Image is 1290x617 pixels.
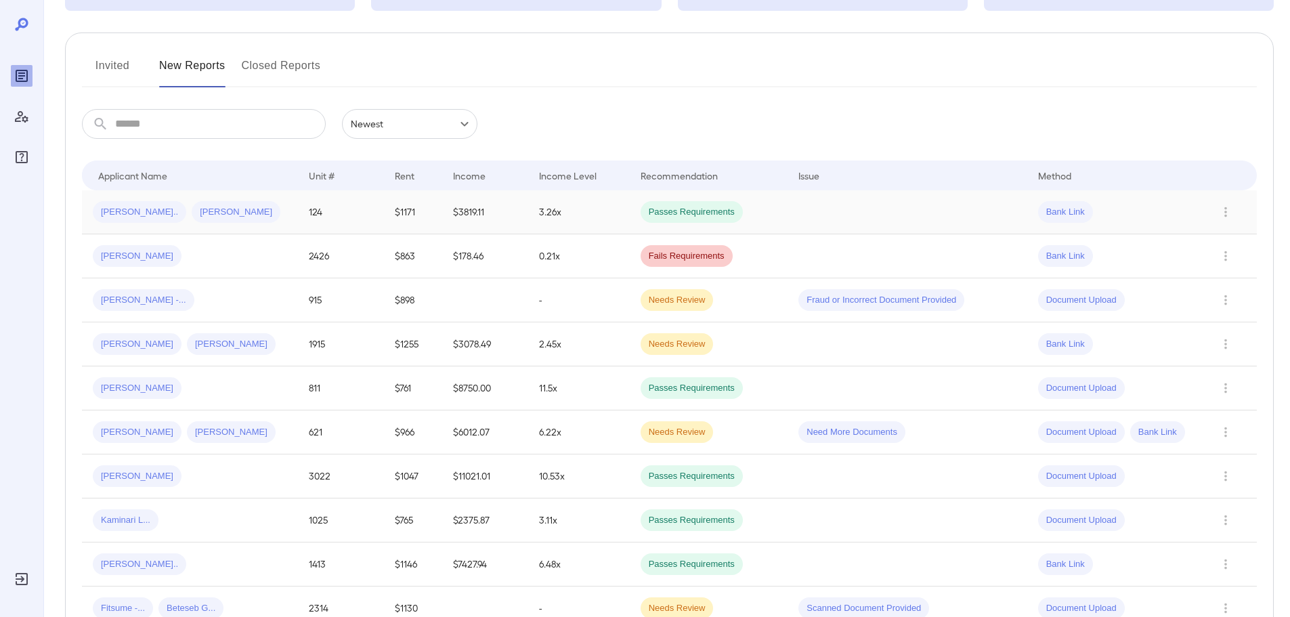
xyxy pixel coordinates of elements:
[1215,377,1237,399] button: Row Actions
[442,410,529,454] td: $6012.07
[395,167,416,184] div: Rent
[641,470,743,483] span: Passes Requirements
[342,109,477,139] div: Newest
[798,167,820,184] div: Issue
[298,454,385,498] td: 3022
[641,558,743,571] span: Passes Requirements
[298,542,385,587] td: 1413
[528,498,629,542] td: 3.11x
[93,426,181,439] span: [PERSON_NAME]
[1215,333,1237,355] button: Row Actions
[1215,465,1237,487] button: Row Actions
[93,470,181,483] span: [PERSON_NAME]
[93,294,194,307] span: [PERSON_NAME] -...
[442,454,529,498] td: $11021.01
[641,294,714,307] span: Needs Review
[158,602,223,615] span: Beteseb G...
[1215,245,1237,267] button: Row Actions
[1038,294,1125,307] span: Document Upload
[298,498,385,542] td: 1025
[798,294,964,307] span: Fraud or Incorrect Document Provided
[298,234,385,278] td: 2426
[1038,382,1125,395] span: Document Upload
[298,410,385,454] td: 621
[453,167,486,184] div: Income
[298,190,385,234] td: 124
[528,322,629,366] td: 2.45x
[798,426,905,439] span: Need More Documents
[187,338,276,351] span: [PERSON_NAME]
[641,426,714,439] span: Needs Review
[1215,201,1237,223] button: Row Actions
[242,55,321,87] button: Closed Reports
[528,454,629,498] td: 10.53x
[93,558,186,571] span: [PERSON_NAME]..
[1215,553,1237,575] button: Row Actions
[641,602,714,615] span: Needs Review
[93,382,181,395] span: [PERSON_NAME]
[11,146,33,168] div: FAQ
[192,206,280,219] span: [PERSON_NAME]
[442,498,529,542] td: $2375.87
[1215,289,1237,311] button: Row Actions
[1038,602,1125,615] span: Document Upload
[11,106,33,127] div: Manage Users
[384,322,442,366] td: $1255
[442,190,529,234] td: $3819.11
[93,250,181,263] span: [PERSON_NAME]
[384,366,442,410] td: $761
[798,602,929,615] span: Scanned Document Provided
[528,366,629,410] td: 11.5x
[1215,421,1237,443] button: Row Actions
[528,234,629,278] td: 0.21x
[384,190,442,234] td: $1171
[641,338,714,351] span: Needs Review
[641,250,733,263] span: Fails Requirements
[641,514,743,527] span: Passes Requirements
[93,602,153,615] span: Fitsume -...
[528,542,629,587] td: 6.48x
[1215,509,1237,531] button: Row Actions
[384,542,442,587] td: $1146
[641,206,743,219] span: Passes Requirements
[187,426,276,439] span: [PERSON_NAME]
[528,278,629,322] td: -
[384,454,442,498] td: $1047
[1038,167,1071,184] div: Method
[528,410,629,454] td: 6.22x
[11,568,33,590] div: Log Out
[384,410,442,454] td: $966
[159,55,225,87] button: New Reports
[1038,250,1093,263] span: Bank Link
[298,322,385,366] td: 1915
[93,206,186,219] span: [PERSON_NAME]..
[641,382,743,395] span: Passes Requirements
[1038,206,1093,219] span: Bank Link
[1038,558,1093,571] span: Bank Link
[11,65,33,87] div: Reports
[384,278,442,322] td: $898
[82,55,143,87] button: Invited
[1038,338,1093,351] span: Bank Link
[298,278,385,322] td: 915
[442,234,529,278] td: $178.46
[539,167,597,184] div: Income Level
[1038,514,1125,527] span: Document Upload
[641,167,718,184] div: Recommendation
[528,190,629,234] td: 3.26x
[384,234,442,278] td: $863
[442,322,529,366] td: $3078.49
[298,366,385,410] td: 811
[1038,426,1125,439] span: Document Upload
[1130,426,1185,439] span: Bank Link
[93,514,158,527] span: Kaminari L...
[442,366,529,410] td: $8750.00
[98,167,167,184] div: Applicant Name
[442,542,529,587] td: $7427.94
[1038,470,1125,483] span: Document Upload
[384,498,442,542] td: $765
[309,167,335,184] div: Unit #
[93,338,181,351] span: [PERSON_NAME]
